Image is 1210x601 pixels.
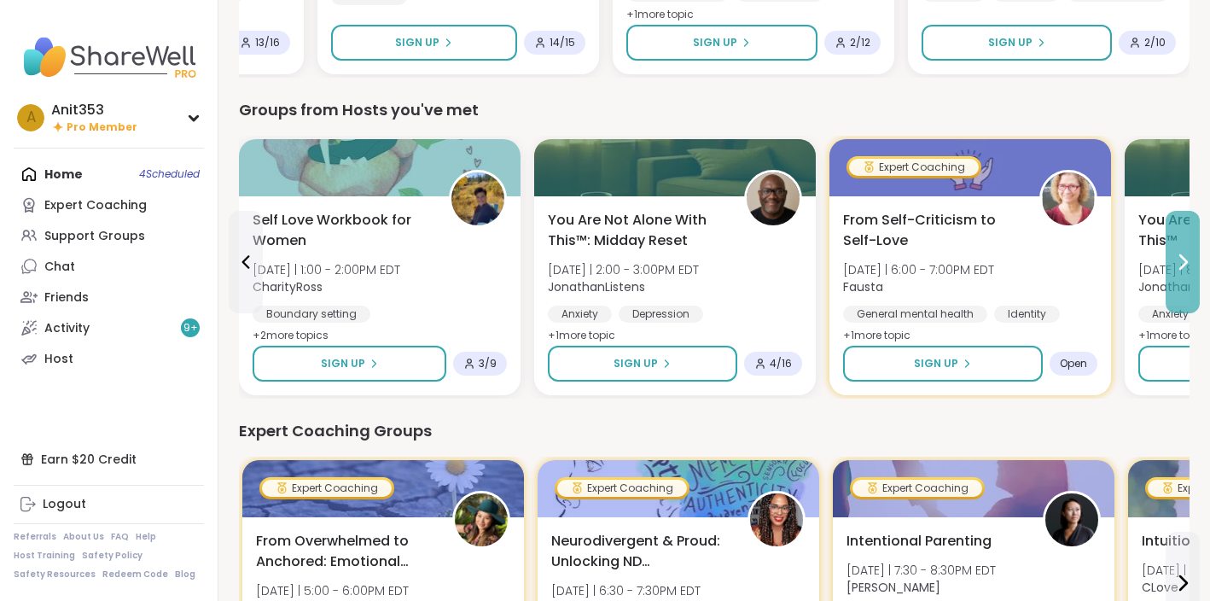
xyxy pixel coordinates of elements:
[548,306,612,323] div: Anxiety
[551,582,701,599] span: [DATE] | 6:30 - 7:30PM EDT
[852,480,982,497] div: Expert Coaching
[44,289,89,306] div: Friends
[1045,493,1098,546] img: Natasha
[14,489,204,520] a: Logout
[849,159,979,176] div: Expert Coaching
[846,579,940,596] b: [PERSON_NAME]
[253,210,430,251] span: Self Love Workbook for Women
[479,357,497,371] span: 3 / 9
[395,35,439,50] span: Sign Up
[747,172,800,225] img: JonathanListens
[548,278,645,295] b: JonathanListens
[321,356,365,371] span: Sign Up
[14,343,204,374] a: Host
[14,190,204,220] a: Expert Coaching
[14,444,204,475] div: Earn $20 Credit
[843,210,1021,251] span: From Self-Criticism to Self-Love
[14,550,75,562] a: Host Training
[14,569,96,581] a: Safety Resources
[1144,36,1166,50] span: 2 / 10
[994,306,1060,323] div: Identity
[548,210,725,251] span: You Are Not Alone With This™: Midday Reset
[843,346,1043,382] button: Sign Up
[846,562,996,579] span: [DATE] | 7:30 - 8:30PM EDT
[253,261,400,278] span: [DATE] | 1:00 - 2:00PM EDT
[922,25,1112,61] button: Sign Up
[455,493,508,546] img: TiffanyVL
[183,321,198,336] span: 9 +
[548,346,737,382] button: Sign Up
[14,220,204,251] a: Support Groups
[451,172,504,225] img: CharityRoss
[843,306,987,323] div: General mental health
[626,25,817,61] button: Sign Up
[82,550,143,562] a: Safety Policy
[770,357,792,371] span: 4 / 16
[550,36,575,50] span: 14 / 15
[548,261,699,278] span: [DATE] | 2:00 - 3:00PM EDT
[14,531,56,543] a: Referrals
[14,251,204,282] a: Chat
[253,306,370,323] div: Boundary setting
[693,35,737,50] span: Sign Up
[14,282,204,312] a: Friends
[843,278,883,295] b: Fausta
[44,228,145,245] div: Support Groups
[175,569,195,581] a: Blog
[256,582,409,599] span: [DATE] | 5:00 - 6:00PM EDT
[67,120,137,135] span: Pro Member
[44,351,73,368] div: Host
[255,36,280,50] span: 13 / 16
[619,306,703,323] div: Depression
[51,101,137,120] div: Anit353
[750,493,803,546] img: natashamnurse
[63,531,104,543] a: About Us
[253,346,446,382] button: Sign Up
[914,356,958,371] span: Sign Up
[557,480,687,497] div: Expert Coaching
[1142,579,1178,596] b: CLove
[1138,306,1202,323] div: Anxiety
[551,531,729,572] span: Neurodivergent & Proud: Unlocking ND Superpowers
[1042,172,1095,225] img: Fausta
[1060,357,1087,371] span: Open
[14,27,204,87] img: ShareWell Nav Logo
[43,496,86,513] div: Logout
[44,259,75,276] div: Chat
[331,25,517,61] button: Sign Up
[614,356,658,371] span: Sign Up
[256,531,433,572] span: From Overwhelmed to Anchored: Emotional Regulation
[262,480,392,497] div: Expert Coaching
[44,197,147,214] div: Expert Coaching
[44,320,90,337] div: Activity
[239,419,1190,443] div: Expert Coaching Groups
[14,312,204,343] a: Activity9+
[843,261,994,278] span: [DATE] | 6:00 - 7:00PM EDT
[239,98,1190,122] div: Groups from Hosts you've met
[988,35,1033,50] span: Sign Up
[26,107,36,129] span: A
[136,531,156,543] a: Help
[253,278,323,295] b: CharityRoss
[850,36,870,50] span: 2 / 12
[846,531,992,551] span: Intentional Parenting
[111,531,129,543] a: FAQ
[102,569,168,581] a: Redeem Code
